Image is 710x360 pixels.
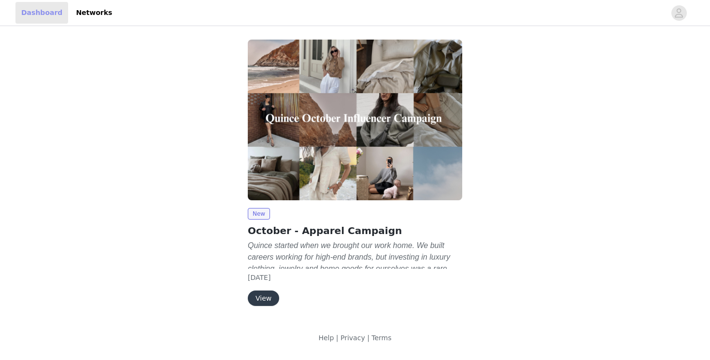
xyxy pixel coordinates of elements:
span: [DATE] [248,274,270,281]
a: Privacy [341,334,365,342]
span: | [336,334,339,342]
h2: October - Apparel Campaign [248,223,462,238]
button: View [248,291,279,306]
div: avatar [674,5,683,21]
img: Quince [248,40,462,200]
em: Quince started when we brought our work home. We built careers working for high-end brands, but i... [248,241,454,307]
a: Terms [371,334,391,342]
a: Help [318,334,334,342]
span: New [248,208,270,220]
span: | [367,334,369,342]
a: Networks [70,2,118,24]
a: View [248,295,279,302]
a: Dashboard [15,2,68,24]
